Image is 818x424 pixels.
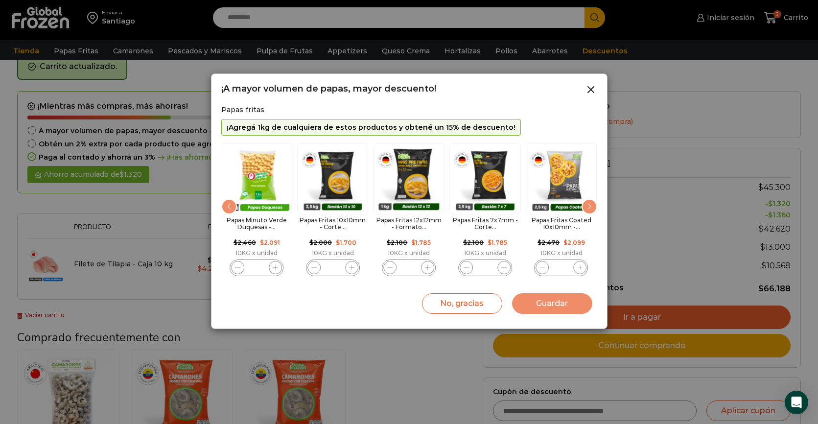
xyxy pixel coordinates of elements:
[221,217,292,231] h2: Papas Minuto Verde Duquesas -...
[374,217,445,231] h2: Papas Fritas 12x12mm - Formato...
[221,106,597,114] h2: Papas fritas
[526,217,597,231] h2: Papas Fritas Coated 10x10mm -...
[411,239,415,246] span: $
[250,261,263,275] input: Product quantity
[326,261,340,275] input: Product quantity
[297,217,369,231] h2: Papas Fritas 10x10mm - Corte...
[387,239,407,246] bdi: 2.100
[309,239,332,246] bdi: 2.000
[449,217,521,231] h2: Papas Fritas 7x7mm - Corte...
[785,391,808,414] div: Open Intercom Messenger
[411,239,431,246] bdi: 1.785
[336,239,356,246] bdi: 1.700
[234,239,237,246] span: $
[387,239,391,246] span: $
[582,199,597,214] div: Next slide
[402,261,416,275] input: Product quantity
[221,141,292,279] div: 4 / 11
[221,199,237,214] div: Previous slide
[221,250,292,257] div: 10KG x unidad
[336,239,340,246] span: $
[526,141,597,279] div: 8 / 11
[260,239,280,246] bdi: 2.091
[449,141,521,279] div: 7 / 11
[309,239,313,246] span: $
[526,250,597,257] div: 10KG x unidad
[221,84,436,94] h2: ¡A mayor volumen de papas, mayor descuento!
[227,123,515,132] p: ¡Agregá 1kg de cualquiera de estos productos y obtené un 15% de descuento!
[538,239,541,246] span: $
[512,293,592,314] button: Guardar
[449,250,521,257] div: 10KG x unidad
[555,261,568,275] input: Product quantity
[488,239,491,246] span: $
[374,250,445,257] div: 10KG x unidad
[488,239,507,246] bdi: 1.785
[422,293,502,314] button: No, gracias
[374,141,445,279] div: 6 / 11
[297,141,369,279] div: 5 / 11
[538,239,560,246] bdi: 2.470
[463,239,467,246] span: $
[563,239,567,246] span: $
[478,261,492,275] input: Product quantity
[234,239,256,246] bdi: 2.460
[260,239,264,246] span: $
[297,250,369,257] div: 10KG x unidad
[463,239,484,246] bdi: 2.100
[563,239,585,246] bdi: 2.099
